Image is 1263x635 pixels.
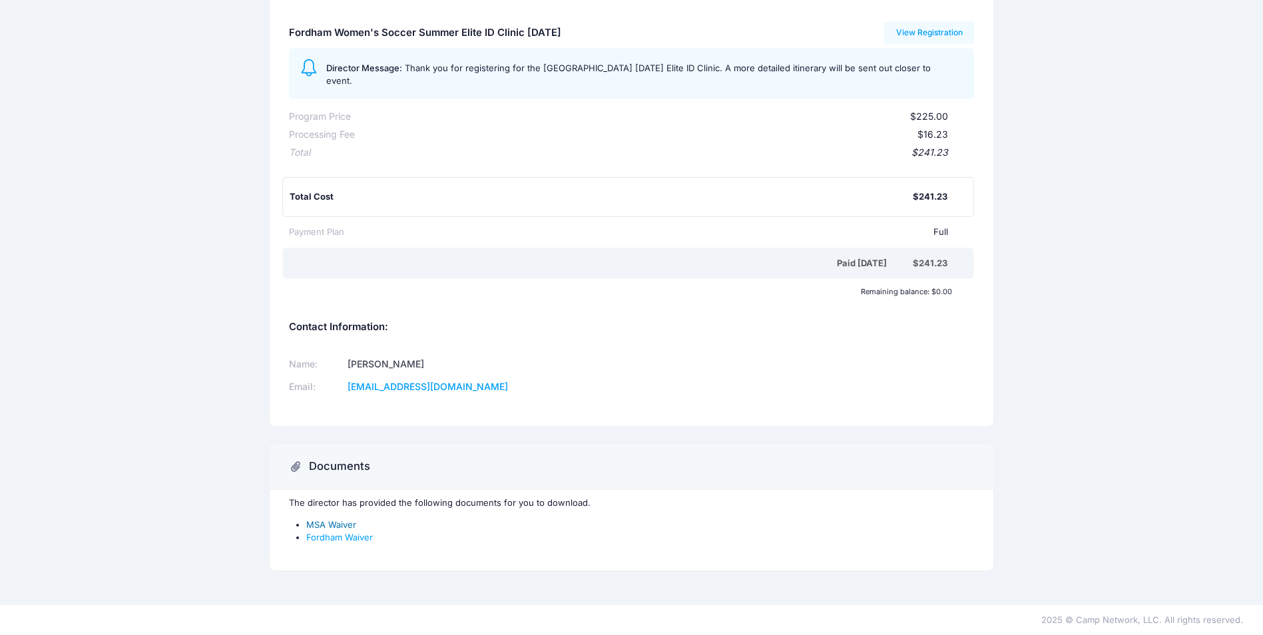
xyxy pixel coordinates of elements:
[289,353,343,375] td: Name:
[1041,614,1243,625] span: 2025 © Camp Network, LLC. All rights reserved.
[290,190,913,204] div: Total Cost
[326,63,931,87] span: Thank you for registering for the [GEOGRAPHIC_DATA] [DATE] Elite ID Clinic. A more detailed itine...
[310,146,948,160] div: $241.23
[348,381,508,392] a: [EMAIL_ADDRESS][DOMAIN_NAME]
[913,190,947,204] div: $241.23
[344,353,615,375] td: [PERSON_NAME]
[282,288,959,296] div: Remaining balance: $0.00
[884,21,974,44] a: View Registration
[913,257,947,270] div: $241.23
[289,375,343,398] td: Email:
[289,27,561,39] h5: Fordham Women's Soccer Summer Elite ID Clinic [DATE]
[292,257,913,270] div: Paid [DATE]
[309,460,370,473] h3: Documents
[326,63,402,73] span: Director Message:
[355,128,948,142] div: $16.23
[289,110,351,124] div: Program Price
[344,226,948,239] div: Full
[910,110,948,122] span: $225.00
[289,226,344,239] div: Payment Plan
[289,497,974,510] p: The director has provided the following documents for you to download.
[289,146,310,160] div: Total
[306,519,356,530] a: MSA Waiver
[289,321,974,333] h5: Contact Information:
[289,128,355,142] div: Processing Fee
[306,532,373,542] a: Fordham Waiver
